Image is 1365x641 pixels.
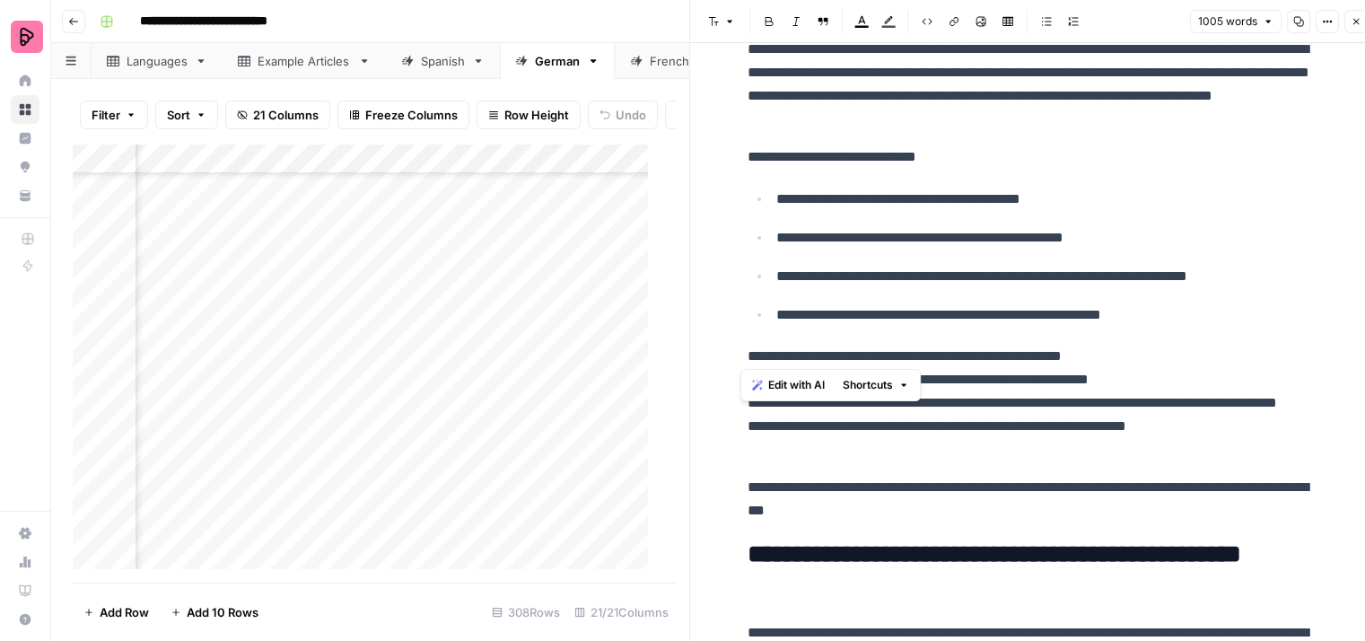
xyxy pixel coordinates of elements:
button: Undo [588,101,658,129]
button: Sort [155,101,218,129]
span: Freeze Columns [365,106,458,124]
span: Edit with AI [768,377,825,393]
span: Add 10 Rows [187,603,258,621]
button: Add Row [73,598,160,627]
a: Example Articles [223,43,386,79]
div: French [650,52,690,70]
button: Add 10 Rows [160,598,269,627]
div: 21/21 Columns [567,598,676,627]
span: Filter [92,106,120,124]
a: Insights [11,124,39,153]
button: 21 Columns [225,101,330,129]
span: Row Height [504,106,569,124]
button: Freeze Columns [337,101,469,129]
a: Usage [11,548,39,576]
span: Shortcuts [843,377,893,393]
a: Opportunities [11,153,39,181]
div: German [535,52,580,70]
span: Sort [167,106,190,124]
button: Workspace: Preply [11,14,39,59]
div: Example Articles [258,52,351,70]
span: 1005 words [1198,13,1257,30]
a: German [500,43,615,79]
a: Languages [92,43,223,79]
button: Edit with AI [745,373,832,397]
span: Add Row [100,603,149,621]
span: 21 Columns [253,106,319,124]
span: Undo [616,106,646,124]
div: Spanish [421,52,465,70]
button: Row Height [477,101,581,129]
a: Browse [11,95,39,124]
button: 1005 words [1190,10,1282,33]
img: Preply Logo [11,21,43,53]
a: French [615,43,725,79]
a: Your Data [11,181,39,210]
a: Settings [11,519,39,548]
a: Learning Hub [11,576,39,605]
div: 308 Rows [485,598,567,627]
button: Filter [80,101,148,129]
a: Spanish [386,43,500,79]
div: Languages [127,52,188,70]
button: Shortcuts [836,373,916,397]
a: Home [11,66,39,95]
button: Help + Support [11,605,39,634]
